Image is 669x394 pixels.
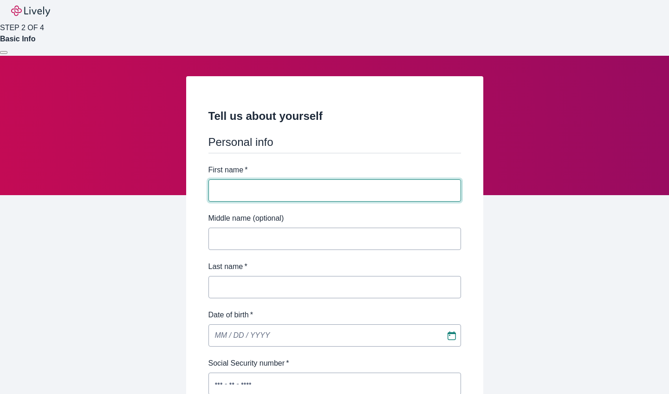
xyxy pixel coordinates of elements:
button: Choose date [443,327,460,344]
h3: Personal info [208,136,461,149]
label: First name [208,164,248,176]
input: ••• - •• - •••• [208,374,461,393]
label: Last name [208,261,247,272]
label: Middle name (optional) [208,213,284,224]
label: Date of birth [208,309,253,321]
svg: Calendar [447,331,456,340]
h2: Tell us about yourself [208,108,461,125]
img: Lively [11,6,50,17]
input: MM / DD / YYYY [208,326,440,345]
label: Social Security number [208,358,289,369]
